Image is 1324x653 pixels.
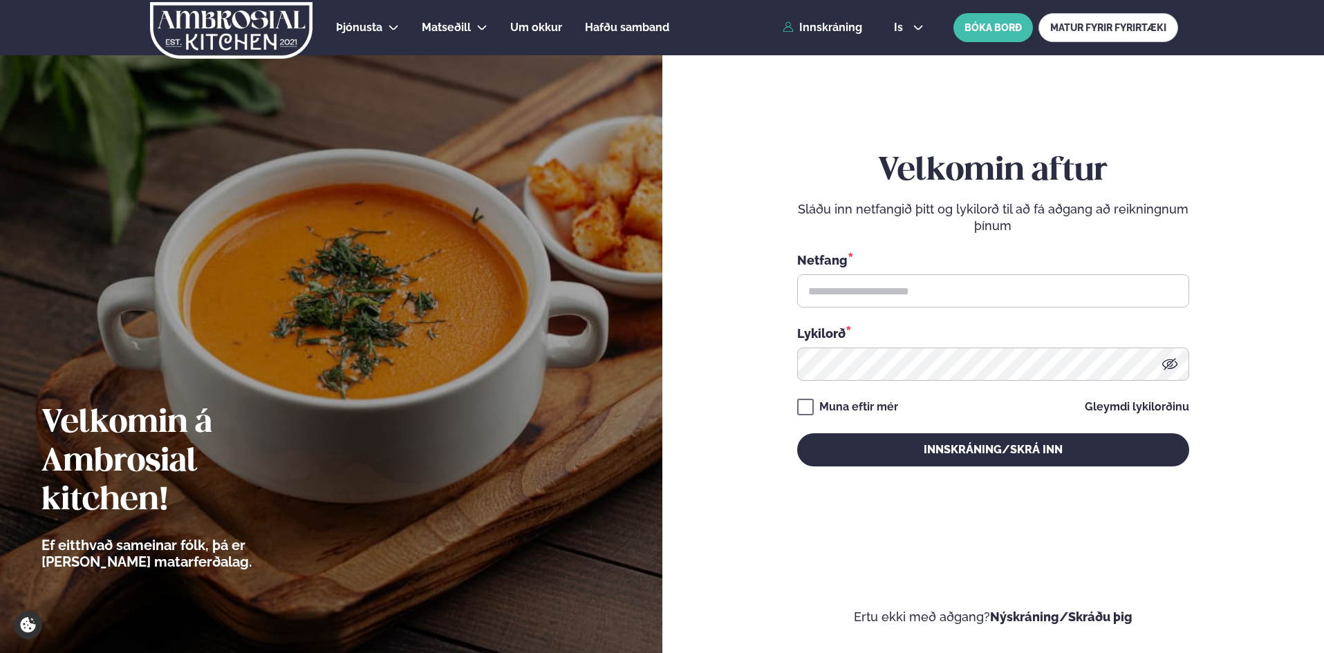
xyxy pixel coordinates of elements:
[797,152,1189,191] h2: Velkomin aftur
[783,21,862,34] a: Innskráning
[41,404,328,520] h2: Velkomin á Ambrosial kitchen!
[336,21,382,34] span: Þjónusta
[797,251,1189,269] div: Netfang
[149,2,314,59] img: logo
[510,21,562,34] span: Um okkur
[797,324,1189,342] div: Lykilorð
[894,22,907,33] span: is
[883,22,935,33] button: is
[797,201,1189,234] p: Sláðu inn netfangið þitt og lykilorð til að fá aðgang að reikningnum þínum
[510,19,562,36] a: Um okkur
[953,13,1033,42] button: BÓKA BORÐ
[14,611,42,639] a: Cookie settings
[1085,401,1189,413] a: Gleymdi lykilorðinu
[797,433,1189,466] button: Innskráning/Skrá inn
[41,537,328,570] p: Ef eitthvað sameinar fólk, þá er [PERSON_NAME] matarferðalag.
[585,19,669,36] a: Hafðu samband
[585,21,669,34] span: Hafðu samband
[990,609,1132,624] a: Nýskráning/Skráðu þig
[422,19,471,36] a: Matseðill
[336,19,382,36] a: Þjónusta
[704,609,1283,625] p: Ertu ekki með aðgang?
[422,21,471,34] span: Matseðill
[1038,13,1178,42] a: MATUR FYRIR FYRIRTÆKI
